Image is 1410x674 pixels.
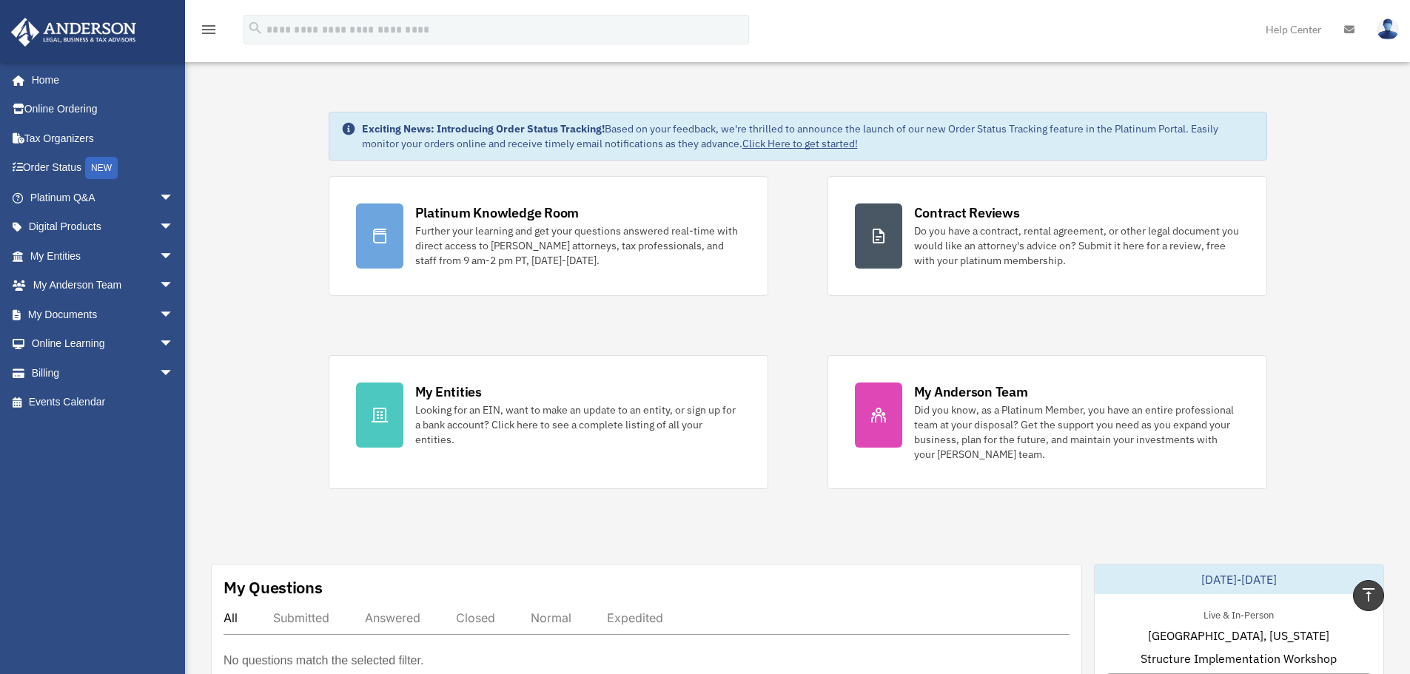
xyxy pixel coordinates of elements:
[415,402,741,447] div: Looking for an EIN, want to make an update to an entity, or sign up for a bank account? Click her...
[273,610,329,625] div: Submitted
[10,65,189,95] a: Home
[10,300,196,329] a: My Documentsarrow_drop_down
[1095,565,1383,594] div: [DATE]-[DATE]
[10,241,196,271] a: My Entitiesarrow_drop_down
[159,212,189,243] span: arrow_drop_down
[914,223,1240,268] div: Do you have a contract, rental agreement, or other legal document you would like an attorney's ad...
[159,183,189,213] span: arrow_drop_down
[159,329,189,360] span: arrow_drop_down
[10,358,196,388] a: Billingarrow_drop_down
[200,26,218,38] a: menu
[415,383,482,401] div: My Entities
[365,610,420,625] div: Answered
[85,157,118,179] div: NEW
[362,122,605,135] strong: Exciting News: Introducing Order Status Tracking!
[224,576,323,599] div: My Questions
[10,124,196,153] a: Tax Organizers
[415,203,580,222] div: Platinum Knowledge Room
[1360,586,1377,604] i: vertical_align_top
[10,153,196,183] a: Order StatusNEW
[329,355,768,489] a: My Entities Looking for an EIN, want to make an update to an entity, or sign up for a bank accoun...
[914,383,1028,401] div: My Anderson Team
[1377,18,1399,40] img: User Pic
[607,610,663,625] div: Expedited
[200,21,218,38] i: menu
[415,223,741,268] div: Further your learning and get your questions answered real-time with direct access to [PERSON_NAM...
[456,610,495,625] div: Closed
[914,402,1240,462] div: Did you know, as a Platinum Member, you have an entire professional team at your disposal? Get th...
[531,610,571,625] div: Normal
[159,300,189,330] span: arrow_drop_down
[7,18,141,47] img: Anderson Advisors Platinum Portal
[10,212,196,242] a: Digital Productsarrow_drop_down
[10,95,196,124] a: Online Ordering
[224,650,423,671] p: No questions match the selected filter.
[159,241,189,272] span: arrow_drop_down
[10,271,196,300] a: My Anderson Teamarrow_drop_down
[329,176,768,296] a: Platinum Knowledge Room Further your learning and get your questions answered real-time with dire...
[362,121,1255,151] div: Based on your feedback, we're thrilled to announce the launch of our new Order Status Tracking fe...
[10,329,196,359] a: Online Learningarrow_drop_down
[1353,580,1384,611] a: vertical_align_top
[159,271,189,301] span: arrow_drop_down
[1141,650,1337,667] span: Structure Implementation Workshop
[10,388,196,417] a: Events Calendar
[10,183,196,212] a: Platinum Q&Aarrow_drop_down
[224,610,238,625] div: All
[914,203,1020,222] div: Contract Reviews
[827,355,1267,489] a: My Anderson Team Did you know, as a Platinum Member, you have an entire professional team at your...
[247,20,263,36] i: search
[1192,606,1286,621] div: Live & In-Person
[1148,627,1329,644] span: [GEOGRAPHIC_DATA], [US_STATE]
[159,358,189,388] span: arrow_drop_down
[742,137,858,150] a: Click Here to get started!
[827,176,1267,296] a: Contract Reviews Do you have a contract, rental agreement, or other legal document you would like...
